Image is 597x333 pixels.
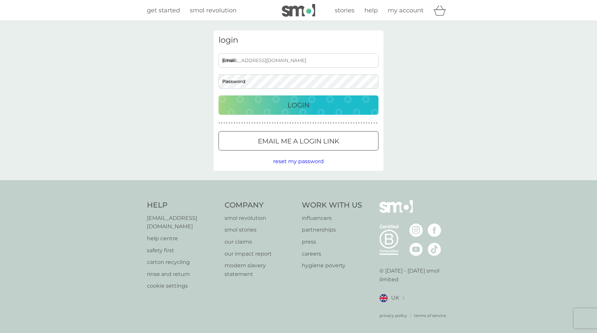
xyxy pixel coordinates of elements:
p: ● [229,121,230,125]
p: ● [356,121,357,125]
button: Login [219,95,378,115]
p: ● [363,121,365,125]
p: ● [300,121,301,125]
button: reset my password [273,157,324,166]
p: ● [254,121,256,125]
a: [EMAIL_ADDRESS][DOMAIN_NAME] [147,214,218,231]
a: privacy policy [379,312,407,319]
span: UK [391,294,399,302]
p: ● [226,121,228,125]
p: ● [315,121,316,125]
a: rinse and return [147,270,218,279]
p: ● [259,121,261,125]
img: select a new location [402,296,404,300]
a: hygiene poverty [302,261,362,270]
span: help [364,7,378,14]
h4: Work With Us [302,200,362,211]
p: ● [224,121,225,125]
a: our impact report [225,250,296,258]
p: ● [231,121,233,125]
p: ● [351,121,352,125]
p: ● [219,121,220,125]
p: safety first [147,246,218,255]
p: ● [361,121,362,125]
p: ● [328,121,329,125]
p: ● [249,121,251,125]
p: ● [376,121,377,125]
div: basket [433,4,450,17]
a: help [364,6,378,15]
p: ● [252,121,253,125]
p: ● [244,121,245,125]
img: smol [282,4,315,17]
p: ● [312,121,314,125]
p: ● [323,121,324,125]
p: ● [317,121,319,125]
p: ● [366,121,367,125]
span: smol revolution [190,7,237,14]
p: ● [302,121,304,125]
a: our claims [225,238,296,246]
p: ● [353,121,354,125]
p: ● [285,121,286,125]
a: smol revolution [225,214,296,223]
a: help centre [147,234,218,243]
p: ● [320,121,321,125]
p: ● [295,121,296,125]
p: ● [290,121,291,125]
img: visit the smol Instagram page [409,224,423,237]
a: smol stories [225,226,296,234]
a: smol revolution [190,6,237,15]
h4: Help [147,200,218,211]
a: careers [302,250,362,258]
p: ● [373,121,375,125]
p: ● [282,121,284,125]
p: ● [330,121,332,125]
span: reset my password [273,158,324,164]
span: my account [388,7,423,14]
h3: login [219,35,378,45]
p: ● [345,121,347,125]
img: UK flag [379,294,388,302]
p: ● [267,121,268,125]
a: my account [388,6,423,15]
img: visit the smol Tiktok page [428,243,441,256]
p: ● [340,121,342,125]
p: ● [307,121,309,125]
p: ● [338,121,339,125]
a: carton recycling [147,258,218,267]
button: Email me a login link [219,131,378,150]
p: ● [310,121,311,125]
p: ● [221,121,223,125]
p: ● [262,121,263,125]
p: ● [333,121,334,125]
p: ● [275,121,276,125]
p: ● [292,121,294,125]
a: partnerships [302,226,362,234]
p: ● [236,121,238,125]
p: Email me a login link [258,136,339,146]
span: get started [147,7,180,14]
a: influencers [302,214,362,223]
p: Login [288,100,309,110]
p: cookie settings [147,282,218,290]
a: terms of service [414,312,446,319]
p: ● [272,121,273,125]
p: ● [242,121,243,125]
p: ● [280,121,281,125]
a: modern slavery statement [225,261,296,278]
p: ● [247,121,248,125]
p: ● [305,121,306,125]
